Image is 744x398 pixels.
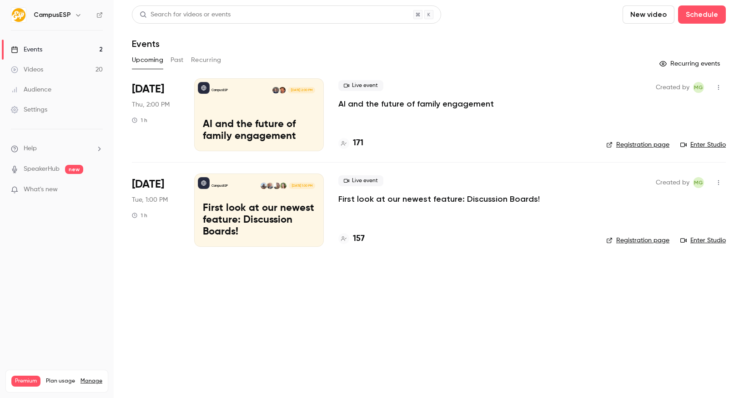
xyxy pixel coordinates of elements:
[211,184,228,188] p: CampusESP
[606,236,669,245] a: Registration page
[623,5,674,24] button: New video
[203,119,315,143] p: AI and the future of family engagement
[694,177,703,188] span: MG
[140,10,231,20] div: Search for videos or events
[693,177,704,188] span: Melissa Greiner
[191,53,221,67] button: Recurring
[92,186,103,194] iframe: Noticeable Trigger
[132,173,180,246] div: Sep 16 Tue, 1:00 PM (America/New York)
[11,105,47,114] div: Settings
[338,194,540,204] a: First look at our newest feature: Discussion Boards!
[11,144,103,153] li: help-dropdown-opener
[273,183,280,189] img: Danielle Dreeszen
[46,378,75,385] span: Plan usage
[194,78,324,151] a: AI and the future of family engagementCampusESPJames BrightDave Becker[DATE] 2:00 PMAI and the fu...
[11,45,42,54] div: Events
[203,203,315,238] p: First look at our newest feature: Discussion Boards!
[680,236,726,245] a: Enter Studio
[338,137,363,149] a: 171
[24,164,60,174] a: SpeakerHub
[353,233,365,245] h4: 157
[11,8,26,22] img: CampusESP
[678,5,726,24] button: Schedule
[11,85,51,94] div: Audience
[11,376,40,387] span: Premium
[694,82,703,93] span: MG
[338,175,383,186] span: Live event
[267,183,273,189] img: Gavin Grivna
[656,82,689,93] span: Created by
[65,165,83,174] span: new
[655,56,726,71] button: Recurring events
[279,87,286,93] img: James Bright
[656,177,689,188] span: Created by
[338,233,365,245] a: 157
[80,378,102,385] a: Manage
[272,87,279,93] img: Dave Becker
[132,38,160,49] h1: Events
[132,100,170,109] span: Thu, 2:00 PM
[11,65,43,74] div: Videos
[132,82,164,97] span: [DATE]
[132,195,168,204] span: Tue, 1:00 PM
[280,183,287,189] img: Brooke Sterneck
[132,212,147,219] div: 1 h
[211,88,228,92] p: CampusESP
[338,98,494,109] a: AI and the future of family engagement
[194,173,324,246] a: First look at our newest feature: Discussion Boards!CampusESPBrooke SterneckDanielle DreeszenGavi...
[132,117,147,124] div: 1 h
[132,177,164,192] span: [DATE]
[353,137,363,149] h4: 171
[34,10,71,20] h6: CampusESP
[680,140,726,149] a: Enter Studio
[171,53,184,67] button: Past
[132,53,163,67] button: Upcoming
[606,140,669,149] a: Registration page
[24,185,58,194] span: What's new
[693,82,704,93] span: Melissa Greiner
[24,144,37,153] span: Help
[132,78,180,151] div: Sep 11 Thu, 2:00 PM (America/New York)
[338,80,383,91] span: Live event
[289,183,315,189] span: [DATE] 1:00 PM
[261,183,267,189] img: Tiffany Zheng
[288,87,315,93] span: [DATE] 2:00 PM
